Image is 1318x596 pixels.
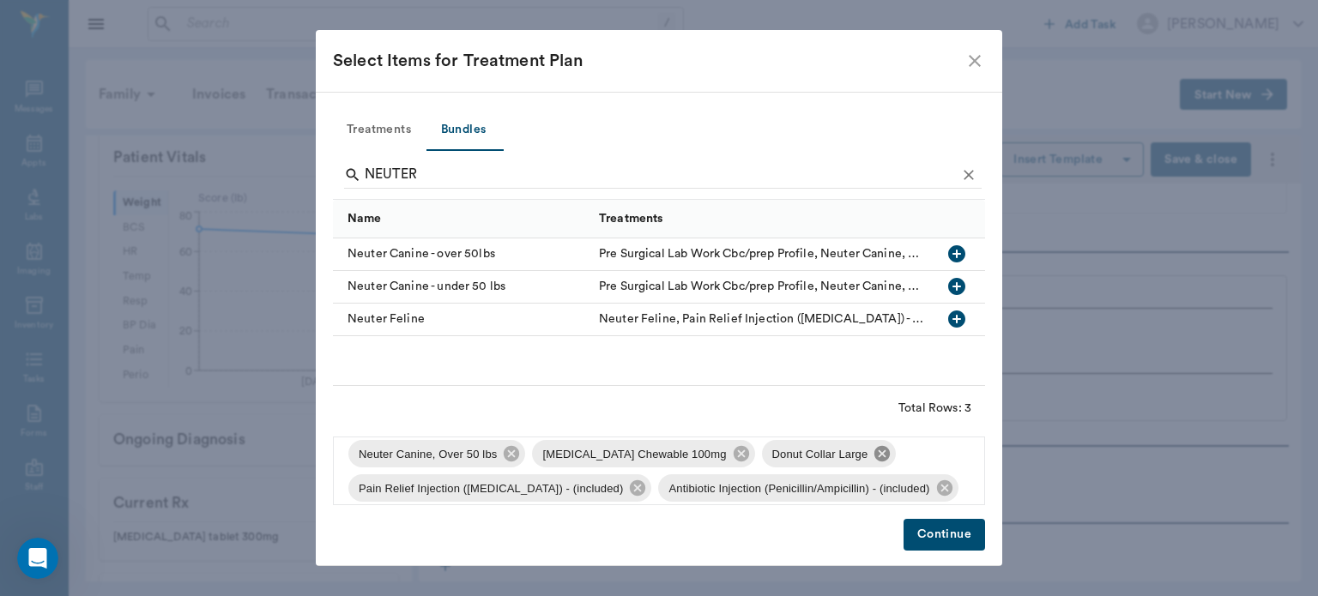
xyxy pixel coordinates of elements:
[17,538,58,579] iframe: Intercom live chat
[599,278,925,295] div: Pre Surgical Lab Work Cbc/prep Profile, Neuter Canine, Under 50 lbs, Elizabethan Collar, Carprofe...
[333,110,425,151] button: Treatments
[898,400,971,417] div: Total Rows: 3
[599,310,925,328] div: Neuter Feline, Pain Relief Injection (meloxicam) - (included), Antibiotic Injection (Penicillin/A...
[590,199,934,238] div: Treatments
[348,440,525,467] div: Neuter Canine, Over 50 lbs
[956,162,982,188] button: Clear
[532,446,736,463] span: [MEDICAL_DATA] Chewable 100mg
[333,304,590,336] div: Neuter Feline
[333,47,964,75] div: Select Items for Treatment Plan
[348,446,507,463] span: Neuter Canine, Over 50 lbs
[333,271,590,304] div: Neuter Canine - under 50 lbs
[762,446,879,463] span: Donut Collar Large
[762,440,897,467] div: Donut Collar Large
[333,238,590,271] div: Neuter Canine - over 50lbs
[964,51,985,71] button: close
[344,161,982,192] div: Search
[425,110,502,151] button: Bundles
[599,245,925,262] div: Pre Surgical Lab Work Cbc/prep Profile, Neuter Canine, Over 50 lbs, Elizabethan Collar, Carprofen...
[658,480,940,497] span: Antibiotic Injection (Penicillin/Ampicillin) - (included)
[333,199,590,238] div: Name
[348,195,382,243] div: Name
[658,474,958,502] div: Antibiotic Injection (Penicillin/Ampicillin) - (included)
[365,161,956,189] input: Find a treatment
[348,474,651,502] div: Pain Relief Injection ([MEDICAL_DATA]) - (included)
[348,480,633,497] span: Pain Relief Injection ([MEDICAL_DATA]) - (included)
[599,195,663,243] div: Treatments
[532,440,754,467] div: [MEDICAL_DATA] Chewable 100mg
[904,519,985,551] button: Continue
